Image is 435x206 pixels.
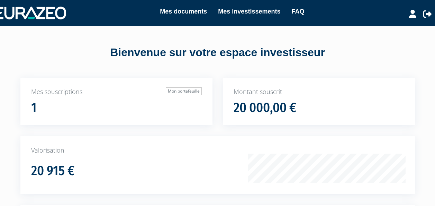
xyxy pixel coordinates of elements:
div: Bienvenue sur votre espace investisseur [5,45,430,61]
a: FAQ [291,7,304,16]
p: Montant souscrit [234,87,404,96]
h1: 20 915 € [31,164,74,178]
h1: 1 [31,101,37,115]
a: Mes investissements [218,7,280,16]
a: Mes documents [160,7,207,16]
h1: 20 000,00 € [234,101,296,115]
a: Mon portefeuille [166,87,202,95]
p: Valorisation [31,146,404,155]
p: Mes souscriptions [31,87,202,96]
